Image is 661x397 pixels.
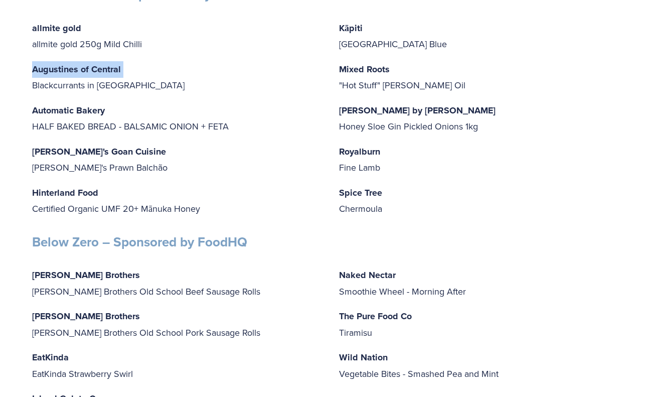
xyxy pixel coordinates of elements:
[339,185,629,217] p: Chermoula
[339,63,390,76] strong: Mixed Roots
[32,63,121,76] strong: Augustines of Central
[32,310,140,323] strong: [PERSON_NAME] Brothers
[339,145,380,158] strong: Royalburn
[339,22,363,35] strong: Kāpiti
[339,186,382,199] strong: Spice Tree
[32,232,247,251] strong: Below Zero – Sponsored by FoodHQ
[32,349,322,381] p: EatKinda Strawberry Swirl
[339,61,629,93] p: "Hot Stuff" [PERSON_NAME] Oil
[32,185,322,217] p: Certified Organic UMF 20+ Mānuka Honey
[32,351,69,364] strong: EatKinda
[32,145,166,158] strong: [PERSON_NAME]'s Goan Cuisine
[32,308,322,340] p: [PERSON_NAME] Brothers Old School Pork Sausage Rolls
[339,104,495,117] strong: [PERSON_NAME] by [PERSON_NAME]
[32,267,322,299] p: [PERSON_NAME] Brothers Old School Beef Sausage Rolls
[339,351,388,364] strong: Wild Nation
[32,269,140,282] strong: [PERSON_NAME] Brothers
[339,349,629,381] p: Vegetable Bites - Smashed Pea and Mint
[32,102,322,135] p: HALF BAKED BREAD - BALSAMIC ONION + FETA
[339,308,629,340] p: Tiramisu
[32,61,322,93] p: Blackcurrants in [GEOGRAPHIC_DATA]
[32,186,98,199] strong: Hinterland Food
[32,22,81,35] strong: allmite gold
[339,267,629,299] p: Smoothie Wheel - Morning After
[339,102,629,135] p: Honey Sloe Gin Pickled Onions 1kg
[339,310,412,323] strong: The Pure Food Co
[339,20,629,52] p: [GEOGRAPHIC_DATA] Blue
[32,144,322,176] p: [PERSON_NAME]'s Prawn Balchão
[32,104,105,117] strong: Automatic Bakery
[339,269,396,282] strong: Naked Nectar
[339,144,629,176] p: Fine Lamb
[32,20,322,52] p: allmite gold 250g Mild Chilli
